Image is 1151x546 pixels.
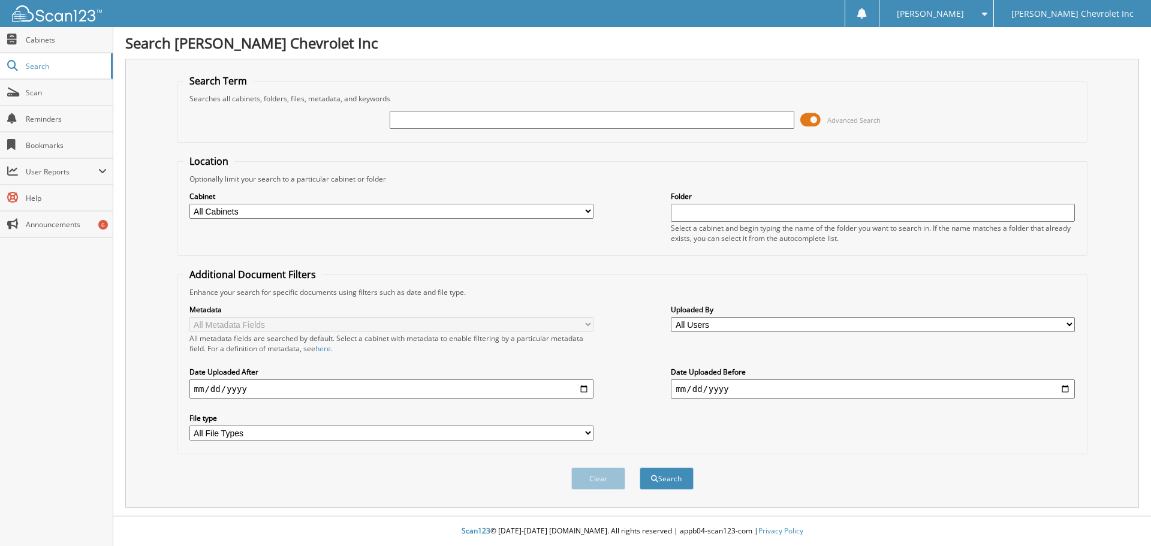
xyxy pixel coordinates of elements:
span: Help [26,193,107,203]
img: scan123-logo-white.svg [12,5,102,22]
label: Date Uploaded After [189,367,593,377]
span: Cabinets [26,35,107,45]
span: [PERSON_NAME] Chevrolet Inc [1011,10,1134,17]
label: Cabinet [189,191,593,201]
label: Date Uploaded Before [671,367,1075,377]
span: Bookmarks [26,140,107,150]
input: start [189,379,593,399]
legend: Additional Document Filters [183,268,322,281]
div: 6 [98,220,108,230]
legend: Location [183,155,234,168]
span: Announcements [26,219,107,230]
span: Reminders [26,114,107,124]
span: Scan [26,88,107,98]
span: Advanced Search [827,116,881,125]
div: Searches all cabinets, folders, files, metadata, and keywords [183,93,1081,104]
a: Privacy Policy [758,526,803,536]
input: end [671,379,1075,399]
div: Select a cabinet and begin typing the name of the folder you want to search in. If the name match... [671,223,1075,243]
label: File type [189,413,593,423]
label: Uploaded By [671,304,1075,315]
span: Scan123 [462,526,490,536]
div: Optionally limit your search to a particular cabinet or folder [183,174,1081,184]
button: Clear [571,467,625,490]
h1: Search [PERSON_NAME] Chevrolet Inc [125,33,1139,53]
div: © [DATE]-[DATE] [DOMAIN_NAME]. All rights reserved | appb04-scan123-com | [113,517,1151,546]
span: User Reports [26,167,98,177]
label: Metadata [189,304,593,315]
button: Search [640,467,694,490]
div: All metadata fields are searched by default. Select a cabinet with metadata to enable filtering b... [189,333,593,354]
a: here [315,343,331,354]
span: Search [26,61,105,71]
span: [PERSON_NAME] [897,10,964,17]
legend: Search Term [183,74,253,88]
label: Folder [671,191,1075,201]
div: Enhance your search for specific documents using filters such as date and file type. [183,287,1081,297]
